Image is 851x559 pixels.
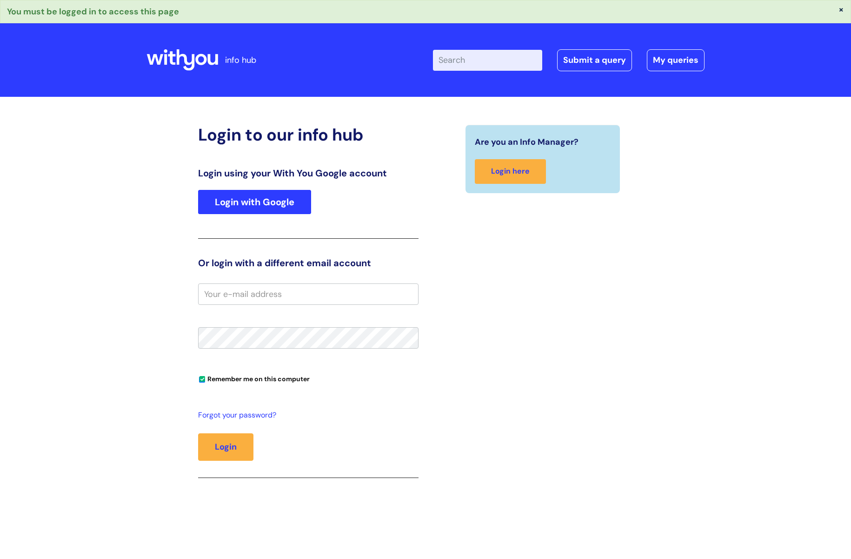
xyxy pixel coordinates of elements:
div: You can uncheck this option if you're logging in from a shared device [198,371,419,386]
a: Submit a query [557,49,632,71]
h2: Login to our info hub [198,125,419,145]
input: Search [433,50,542,70]
a: Login with Google [198,190,311,214]
p: info hub [225,53,256,67]
button: × [838,5,844,13]
input: Your e-mail address [198,283,419,305]
input: Remember me on this computer [199,377,205,383]
a: Login here [475,159,546,184]
span: Are you an Info Manager? [475,135,578,149]
a: Forgot your password? [198,409,414,422]
h3: Or login with a different email account [198,257,419,269]
label: Remember me on this computer [198,373,310,383]
h3: Login using your With You Google account [198,168,419,179]
a: My queries [647,49,705,71]
button: Login [198,433,253,460]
